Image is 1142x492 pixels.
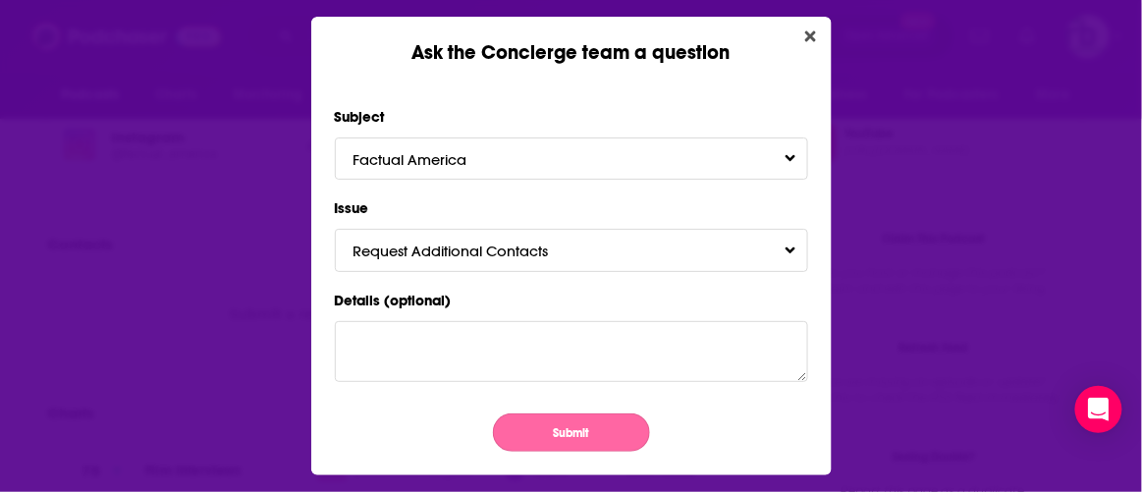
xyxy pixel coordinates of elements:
[353,150,506,169] span: Factual America
[797,25,824,49] button: Close
[335,229,808,271] button: Request Additional ContactsToggle Pronoun Dropdown
[353,242,587,260] span: Request Additional Contacts
[335,195,808,221] label: Issue
[335,137,808,180] button: Factual AmericaToggle Pronoun Dropdown
[335,104,808,130] label: Subject
[335,288,808,313] label: Details (optional)
[311,17,832,65] div: Ask the Concierge team a question
[493,413,650,452] button: Submit
[1075,386,1122,433] div: Open Intercom Messenger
